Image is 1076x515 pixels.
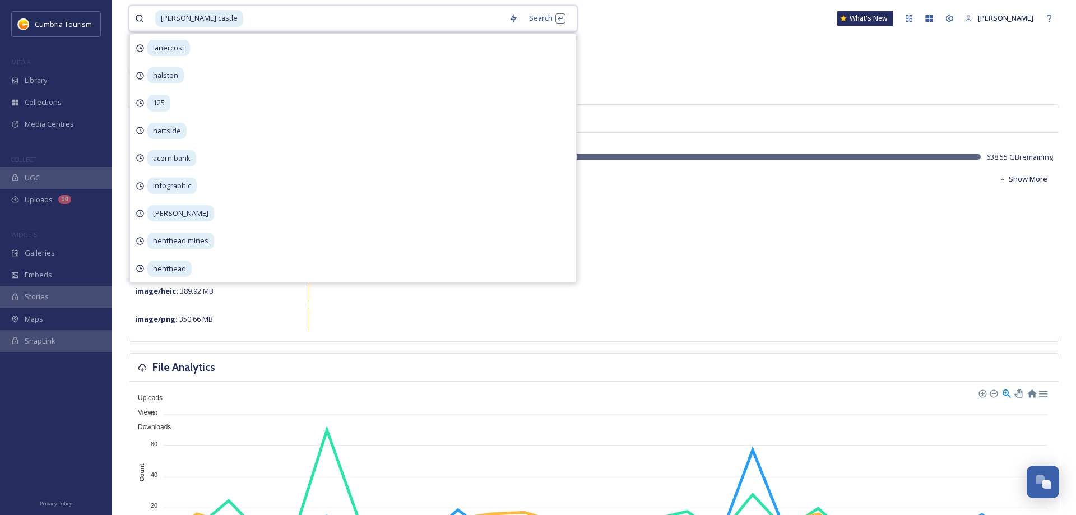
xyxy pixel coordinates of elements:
[58,195,71,204] div: 10
[147,261,192,277] span: nenthead
[978,13,1033,23] span: [PERSON_NAME]
[25,194,53,205] span: Uploads
[135,314,213,324] span: 350.66 MB
[139,463,146,481] text: Count
[147,123,187,139] span: hartside
[1014,389,1021,396] div: Panning
[151,471,157,478] tspan: 40
[11,155,35,164] span: COLLECT
[147,95,170,111] span: 125
[25,75,47,86] span: Library
[147,178,197,194] span: infographic
[989,389,997,397] div: Zoom Out
[11,58,31,66] span: MEDIA
[25,248,55,258] span: Galleries
[40,500,72,507] span: Privacy Policy
[837,11,893,26] a: What's New
[523,7,571,29] div: Search
[1001,388,1011,397] div: Selection Zoom
[1027,388,1036,397] div: Reset Zoom
[986,152,1053,163] span: 638.55 GB remaining
[40,496,72,509] a: Privacy Policy
[135,286,178,296] strong: image/heic :
[129,423,171,431] span: Downloads
[151,502,157,509] tspan: 20
[25,119,74,129] span: Media Centres
[155,10,243,26] span: [PERSON_NAME] castle
[129,409,156,416] span: Views
[129,394,163,402] span: Uploads
[151,410,157,416] tspan: 80
[25,314,43,324] span: Maps
[25,97,62,108] span: Collections
[25,291,49,302] span: Stories
[25,270,52,280] span: Embeds
[147,233,214,249] span: nenthead mines
[147,205,214,221] span: [PERSON_NAME]
[18,18,29,30] img: images.jpg
[35,19,92,29] span: Cumbria Tourism
[25,173,40,183] span: UGC
[135,314,178,324] strong: image/png :
[25,336,55,346] span: SnapLink
[152,359,215,375] h3: File Analytics
[151,440,157,447] tspan: 60
[135,286,214,296] span: 389.92 MB
[959,7,1039,29] a: [PERSON_NAME]
[978,389,986,397] div: Zoom In
[147,40,190,56] span: lanercost
[1027,466,1059,498] button: Open Chat
[1038,388,1047,397] div: Menu
[11,230,37,239] span: WIDGETS
[147,150,196,166] span: acorn bank
[994,168,1053,190] button: Show More
[147,67,184,83] span: halston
